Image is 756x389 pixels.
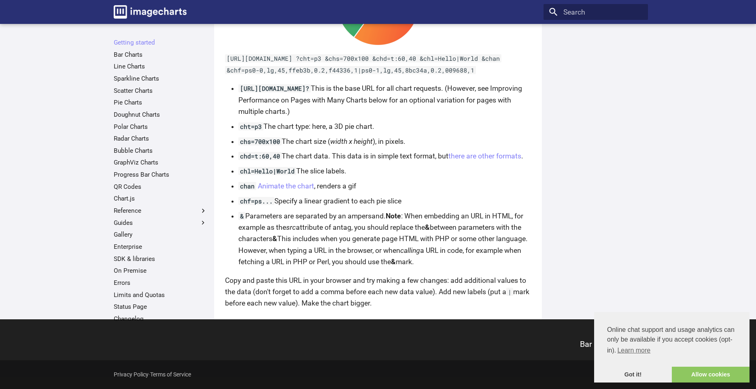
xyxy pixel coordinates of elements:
[114,147,207,155] a: Bubble Charts
[594,312,750,383] div: cookieconsent
[114,194,207,203] a: Chart.js
[114,111,207,119] a: Doughnut Charts
[238,83,531,117] li: This is the base URL for all chart requests. (However, see Improving Performance on Pages with Ma...
[607,325,737,357] span: Online chat support and usage analytics can only be available if you accept cookies (opt-in).
[114,158,207,167] a: GraphViz Charts
[114,267,207,275] a: On Premise
[114,207,207,215] label: Reference
[330,137,373,145] em: width x height
[114,279,207,287] a: Errors
[238,84,311,92] code: [URL][DOMAIN_NAME]?
[114,171,207,179] a: Progress Bar Charts
[386,212,401,220] strong: Note
[114,315,207,323] a: Changelog
[238,195,531,207] li: Specify a linear gradient to each pie slice
[238,122,264,130] code: cht=p3
[425,223,430,231] strong: &
[238,212,246,220] code: &
[238,152,282,160] code: chd=t:60,40
[580,340,618,349] span: Bar Charts
[238,182,257,190] code: chan
[544,4,648,20] input: Search
[506,288,514,296] code: |
[238,180,531,192] li: , renders a gif
[114,62,207,71] a: Line Charts
[114,231,207,239] a: Gallery
[225,275,531,309] p: Copy and paste this URL in your browser and try making a few changes: add additional values to th...
[594,367,672,383] a: dismiss cookie message
[272,235,277,243] strong: &
[114,255,207,263] a: SDK & libraries
[238,197,275,205] code: chf=ps...
[286,223,296,231] em: src
[150,371,191,378] a: Terms of Service
[114,303,207,311] a: Status Page
[391,258,396,266] strong: &
[114,123,207,131] a: Polar Charts
[238,167,297,175] code: chl=Hello|World
[114,243,207,251] a: Enterprise
[616,344,652,357] a: learn more about cookies
[114,371,149,378] a: Privacy Policy
[378,325,626,346] span: Next
[238,121,531,132] li: The chart type: here, a 3D pie chart.
[114,51,207,59] a: Bar Charts
[672,367,750,383] a: allow cookies
[400,246,420,254] em: calling
[225,54,502,74] code: [URL][DOMAIN_NAME] ?cht=p3 &chs=700x100 &chd=t:60,40 &chl=Hello|World &chan &chf=ps0-0,lg,45,ffeb...
[238,137,282,145] code: chs=700x100
[238,165,531,177] li: The slice labels.
[238,210,531,267] li: Parameters are separated by an ampersand. : When embedding an URL in HTML, for example as the att...
[114,87,207,95] a: Scatter Charts
[114,98,207,107] a: Pie Charts
[238,150,531,162] li: The chart data. This data is in simple text format, but .
[114,38,207,47] a: Getting started
[114,367,191,383] div: -
[258,182,314,190] a: Animate the chart
[114,5,187,19] img: logo
[114,183,207,191] a: QR Codes
[114,219,207,227] label: Guides
[114,75,207,83] a: Sparkline Charts
[378,321,648,359] a: NextBar Charts
[110,2,190,22] a: Image-Charts documentation
[114,135,207,143] a: Radar Charts
[114,291,207,299] a: Limits and Quotas
[448,152,521,160] a: there are other formats
[238,136,531,147] li: The chart size ( ), in pixels.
